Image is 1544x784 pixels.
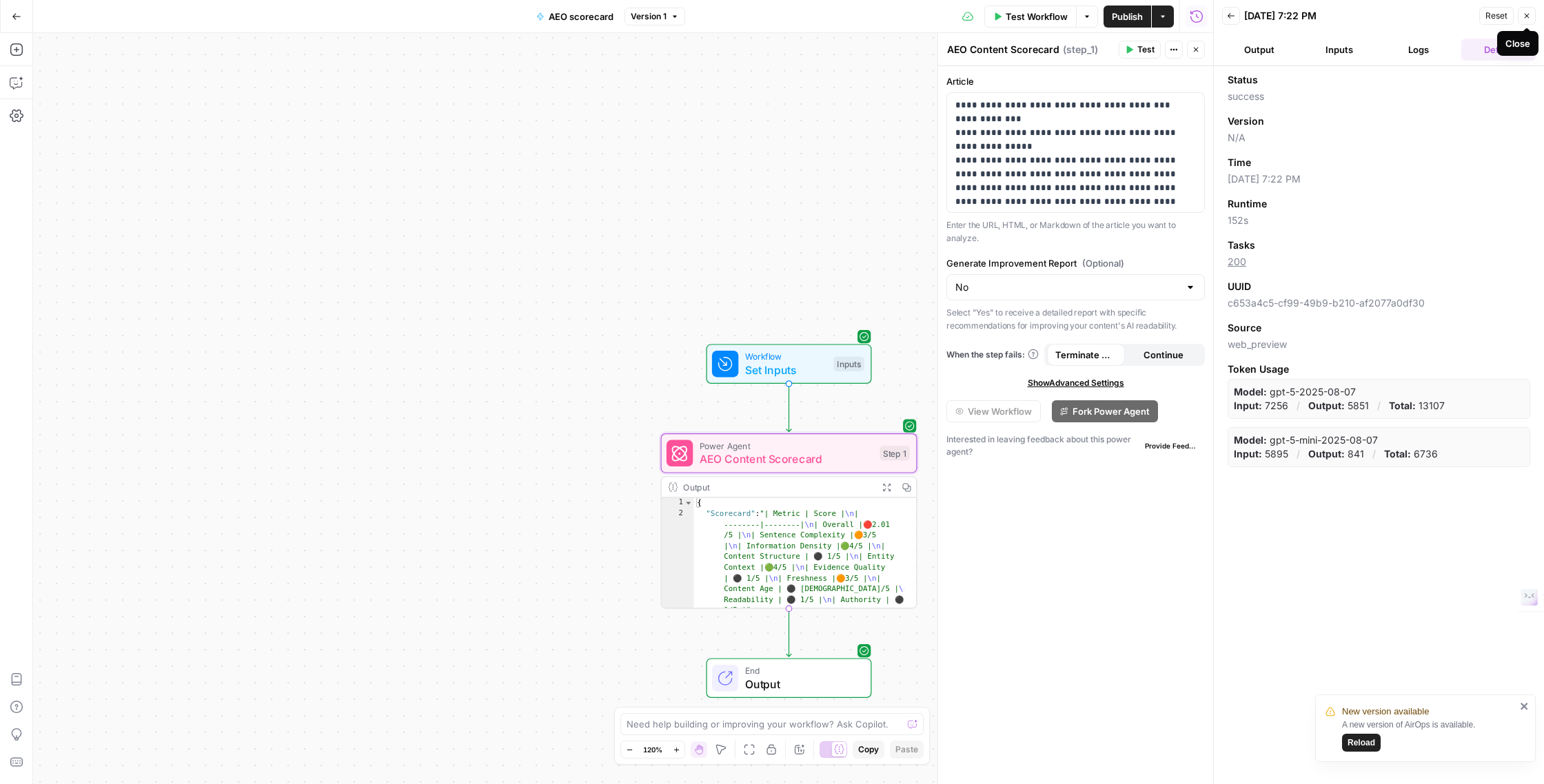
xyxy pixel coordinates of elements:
span: Version 1 [631,10,667,23]
button: Fork Power Agent [1052,400,1158,422]
span: Provide Feedback [1145,440,1199,451]
strong: Total: [1384,448,1411,460]
button: Inputs [1302,39,1377,61]
a: When the step fails: [946,349,1039,361]
span: Set Inputs [745,362,827,378]
span: Source [1228,321,1261,335]
div: Power AgentAEO Content ScorecardStep 1Output{ "Scorecard":"| Metric | Score |\n| --------|-------... [661,433,917,608]
div: Step 1 [880,446,910,461]
div: WorkflowSet InputsInputs [661,344,917,384]
span: UUID [1228,280,1251,293]
textarea: AEO Content Scorecard [947,43,1059,56]
g: Edge from step_1 to end [786,608,791,657]
span: Toggle code folding, rows 1 through 4 [684,498,693,509]
span: Status [1228,73,1258,87]
span: Power Agent [700,439,873,452]
span: c653a4c5-cf99-49b9-b210-af2077a0df30 [1228,296,1530,310]
span: Show Advanced Settings [1028,377,1124,389]
button: Details [1461,39,1536,61]
button: Test Workflow [984,6,1076,28]
div: Interested in leaving feedback about this power agent? [946,433,1205,458]
span: N/A [1228,131,1530,145]
span: AEO scorecard [549,10,613,23]
input: No [955,280,1179,294]
span: Fork Power Agent [1073,404,1150,418]
button: Test [1119,41,1161,59]
span: Test [1137,43,1155,56]
span: [DATE] 7:22 PM [1228,172,1530,186]
button: Continue [1125,344,1203,366]
p: / [1297,399,1300,413]
button: Copy [853,741,884,759]
strong: Input: [1234,448,1262,460]
button: Version 1 [624,8,685,25]
span: Runtime [1228,197,1267,211]
label: Article [946,74,1205,88]
div: A new version of AirOps is available. [1342,719,1516,752]
label: Generate Improvement Report [946,256,1205,270]
span: Reset [1485,10,1507,22]
span: Test Workflow [1006,10,1068,23]
span: Token Usage [1228,362,1530,376]
p: / [1377,399,1381,413]
span: Time [1228,156,1251,169]
span: View Workflow [968,404,1032,418]
span: Version [1228,114,1264,128]
strong: Output: [1308,400,1345,411]
strong: Output: [1308,448,1345,460]
span: AEO Content Scorecard [700,451,873,467]
p: 841 [1308,447,1364,461]
button: Publish [1104,6,1151,28]
strong: Model: [1234,434,1267,446]
span: 152s [1228,214,1530,227]
button: Logs [1382,39,1456,61]
div: Inputs [833,356,864,371]
span: Workflow [745,350,827,363]
button: Reset [1479,7,1514,25]
span: New version available [1342,705,1429,719]
p: 5895 [1234,447,1288,461]
p: gpt-5-mini-2025-08-07 [1234,433,1378,447]
span: End [745,664,857,677]
button: AEO scorecard [528,6,622,28]
div: Close [1505,37,1530,50]
button: Provide Feedback [1139,437,1205,454]
span: Paste [895,743,918,756]
p: Select "Yes" to receive a detailed report with specific recommendations for improving your conten... [946,306,1205,333]
p: gpt-5-2025-08-07 [1234,385,1356,399]
span: (Optional) [1082,256,1124,270]
div: 2 [662,508,694,616]
g: Edge from start to step_1 [786,384,791,432]
button: Output [1222,39,1297,61]
span: Continue [1144,348,1184,362]
strong: Total: [1389,400,1416,411]
p: 7256 [1234,399,1288,413]
button: Reload [1342,734,1381,752]
span: web_preview [1228,338,1530,351]
span: Output [745,676,857,692]
p: Enter the URL, HTML, or Markdown of the article you want to analyze. [946,218,1205,245]
button: Paste [890,741,924,759]
a: 200 [1228,256,1246,267]
p: 5851 [1308,399,1369,413]
span: success [1228,90,1530,103]
div: EndOutput [661,658,917,698]
p: 13107 [1389,399,1445,413]
span: ( step_1 ) [1063,43,1098,56]
span: Publish [1112,10,1143,23]
button: View Workflow [946,400,1041,422]
span: Reload [1348,736,1375,749]
p: 6736 [1384,447,1438,461]
p: / [1372,447,1376,461]
strong: Model: [1234,386,1267,398]
span: 120% [643,744,662,755]
strong: Input: [1234,400,1262,411]
p: / [1297,447,1300,461]
div: Output [683,480,872,493]
span: Tasks [1228,238,1255,252]
span: Copy [858,743,879,756]
span: Terminate Workflow [1055,348,1117,362]
button: close [1520,701,1530,712]
div: 1 [662,498,694,509]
